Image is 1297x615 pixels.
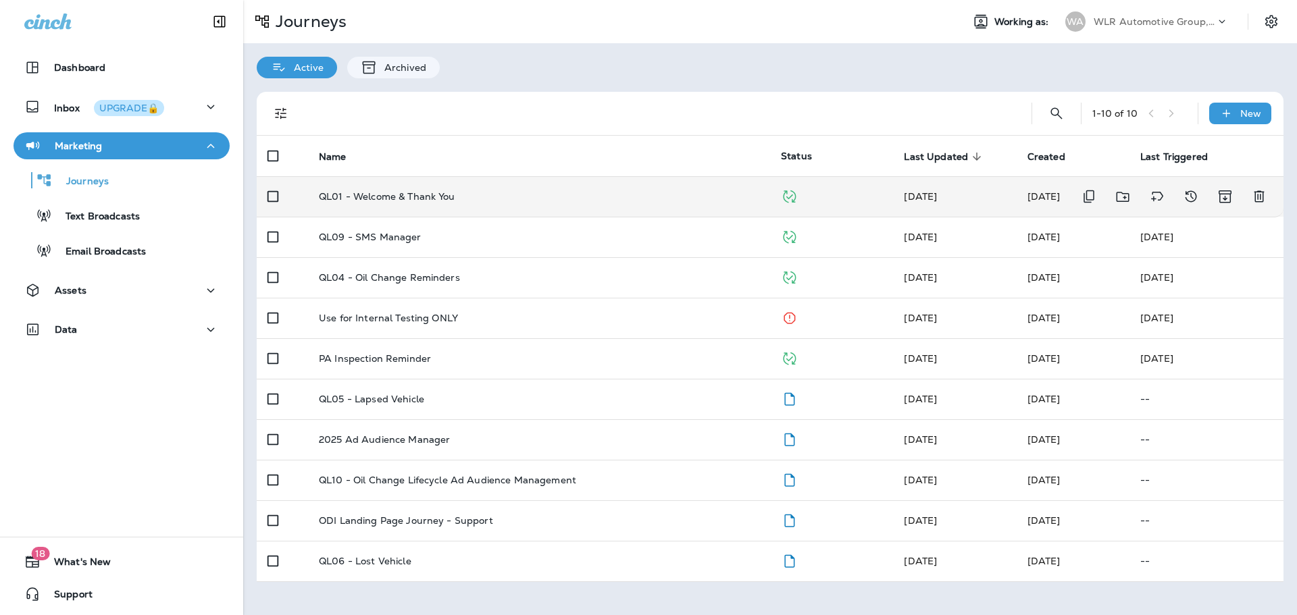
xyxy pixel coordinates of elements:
td: [DATE] [1129,257,1283,298]
p: Text Broadcasts [52,211,140,223]
button: Support [14,581,230,608]
span: Jason Munk [1027,312,1061,324]
button: Journeys [14,166,230,194]
p: Assets [55,285,86,296]
span: Draft [781,473,798,485]
p: QL06 - Lost Vehicle [319,556,411,566]
button: Marketing [14,132,230,159]
span: What's New [41,556,111,572]
button: Archive [1211,183,1239,211]
span: Draft [781,392,798,404]
span: Last Triggered [1140,151,1225,163]
td: [DATE] [1129,338,1283,379]
p: QL04 - Oil Change Reminders [319,272,460,283]
span: Name [319,151,347,163]
span: Created [1027,151,1065,163]
span: Published [781,189,798,201]
p: Active [287,62,324,73]
span: Jason Munk [1027,433,1061,446]
span: Created [1027,151,1083,163]
span: Unknown [904,555,937,567]
span: Published [781,351,798,363]
span: Last Triggered [1140,151,1208,163]
span: Draft [781,554,798,566]
button: InboxUPGRADE🔒 [14,93,230,120]
span: Unknown [1027,474,1061,486]
span: Published [781,270,798,282]
p: Data [55,324,78,335]
p: New [1240,108,1261,119]
span: Last Updated [904,151,986,163]
span: Status [781,150,812,162]
button: Settings [1259,9,1283,34]
span: Developer Integrations [904,190,937,203]
p: 2025 Ad Audience Manager [319,434,450,445]
button: Data [14,316,230,343]
p: QL09 - SMS Manager [319,232,422,242]
p: PA Inspection Reminder [319,353,431,364]
span: Support [41,589,93,605]
span: Last Updated [904,151,968,163]
p: Dashboard [54,62,105,73]
button: Dashboard [14,54,230,81]
span: Unknown [1027,271,1061,284]
button: 18What's New [14,548,230,575]
p: WLR Automotive Group, Inc. [1094,16,1215,27]
p: Inbox [54,100,164,114]
span: 18 [31,547,49,560]
button: Text Broadcasts [14,201,230,230]
span: Unknown [904,231,937,243]
span: Jason Munk [904,312,937,324]
p: ODI Landing Page Journey - Support [319,515,493,526]
p: QL10 - Oil Change Lifecycle Ad Audience Management [319,475,576,485]
span: Unknown [1027,555,1061,567]
p: Journeys [53,176,109,188]
span: Jason Munk [904,393,937,405]
span: Jason Munk [904,433,937,446]
p: -- [1140,556,1273,566]
p: QL01 - Welcome & Thank You [319,191,455,202]
button: UPGRADE🔒 [94,100,164,116]
p: -- [1140,475,1273,485]
button: Add tags [1144,183,1171,211]
span: J-P Scoville [1027,514,1061,527]
td: [DATE] [1129,298,1283,338]
p: Email Broadcasts [52,246,146,259]
p: Use for Internal Testing ONLY [319,313,458,323]
td: [DATE] [1129,217,1283,257]
button: Email Broadcasts [14,236,230,265]
button: Duplicate [1075,183,1102,211]
span: Draft [781,513,798,525]
span: Published [781,230,798,242]
button: Collapse Sidebar [201,8,238,35]
div: WA [1065,11,1086,32]
button: Delete [1246,183,1273,211]
p: Archived [378,62,426,73]
button: Filters [268,100,295,127]
span: Draft [781,432,798,444]
span: Unknown [1027,231,1061,243]
span: Working as: [994,16,1052,28]
span: Name [319,151,364,163]
p: QL05 - Lapsed Vehicle [319,394,424,404]
p: -- [1140,515,1273,526]
span: Stopped [781,311,798,323]
button: Assets [14,277,230,304]
span: Unknown [1027,393,1061,405]
button: View Changelog [1177,183,1204,211]
span: Jason Munk [904,474,937,486]
span: J-P Scoville [1027,352,1061,365]
span: J-P Scoville [904,514,937,527]
button: Move to folder [1109,183,1137,211]
div: 1 - 10 of 10 [1092,108,1138,119]
div: UPGRADE🔒 [99,103,159,113]
button: Search Journeys [1043,100,1070,127]
span: Jason Munk [1027,190,1061,203]
span: Jason Munk [904,271,937,284]
p: -- [1140,434,1273,445]
span: Jason Munk [904,352,937,365]
p: -- [1140,394,1273,404]
p: Journeys [270,11,347,32]
p: Marketing [55,140,102,151]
